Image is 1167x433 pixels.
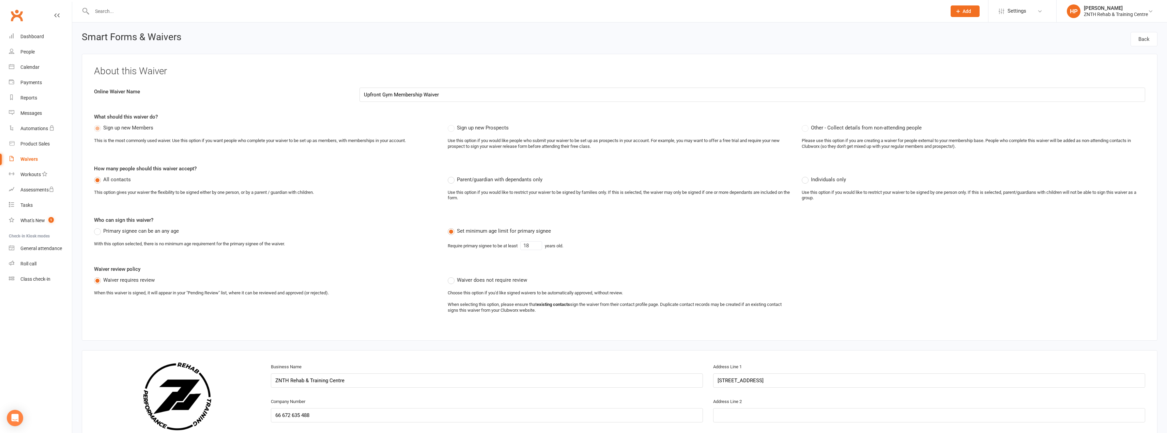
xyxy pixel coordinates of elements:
[94,190,314,196] div: This option gives your waiver the flexibility to be signed either by one person, or by a parent /...
[1008,3,1026,19] span: Settings
[1067,4,1080,18] div: HP
[20,95,37,100] div: Reports
[713,398,742,405] label: Address Line 2
[20,246,62,251] div: General attendance
[143,362,212,431] img: 403facf1-7797-4bfa-a710-b0aa37d77b11.png
[20,141,50,146] div: Product Sales
[9,213,72,228] a: What's New1
[457,276,527,283] span: Waiver does not require review
[9,182,72,198] a: Assessments
[20,110,42,116] div: Messages
[457,124,509,131] span: Sign up new Prospects
[802,190,1145,201] div: Use this option if you would like to restrict your waiver to be signed by one person only. If thi...
[811,175,846,183] span: Individuals only
[20,80,42,85] div: Payments
[89,88,354,96] label: Online Waiver Name
[537,302,570,307] strong: existing contacts
[7,410,23,426] div: Open Intercom Messenger
[9,152,72,167] a: Waivers
[94,165,197,173] label: How many people should this waiver accept?
[9,106,72,121] a: Messages
[94,265,140,273] label: Waiver review policy
[713,364,742,371] label: Address Line 1
[94,66,1145,77] h3: About this Waiver
[1084,11,1148,17] div: ZNTH Rehab & Training Centre
[9,60,72,75] a: Calendar
[448,190,791,201] div: Use this option if you would like to restrict your waiver to be signed by families only. If this ...
[1084,5,1148,11] div: [PERSON_NAME]
[271,398,305,405] label: Company Number
[94,241,285,247] div: With this option selected, there is no minimum age requirement for the primary signee of the waiver.
[271,364,302,371] label: Business Name
[103,276,155,283] span: Waiver requires review
[94,290,329,296] div: When this waiver is signed, it will appear in your "Pending Review" list, where it can be reviewe...
[20,126,48,131] div: Automations
[103,124,153,131] span: Sign up new Members
[811,124,922,131] span: Other - Collect details from non-attending people
[9,90,72,106] a: Reports
[9,121,72,136] a: Automations
[82,32,181,44] h2: Smart Forms & Waivers
[90,6,942,16] input: Search...
[9,44,72,60] a: People
[20,172,41,177] div: Workouts
[20,218,45,223] div: What's New
[9,75,72,90] a: Payments
[951,5,980,17] button: Add
[20,187,54,192] div: Assessments
[9,256,72,272] a: Roll call
[103,175,131,183] span: All contacts
[9,29,72,44] a: Dashboard
[8,7,25,24] a: Clubworx
[9,167,72,182] a: Workouts
[20,64,40,70] div: Calendar
[20,156,38,162] div: Waivers
[20,49,35,55] div: People
[448,241,563,250] div: Require primary signee to be at least years old.
[9,241,72,256] a: General attendance kiosk mode
[457,175,542,183] span: Parent/guardian with dependants only
[9,198,72,213] a: Tasks
[802,138,1145,150] div: Please use this option if you are creating a waiver for people external to your membership base. ...
[963,9,971,14] span: Add
[448,138,791,150] div: Use this option if you would like people who submit your waiver to be set up as prospects in your...
[9,136,72,152] a: Product Sales
[457,227,551,234] span: Set minimum age limit for primary signee
[1131,32,1157,46] a: Back
[20,261,36,266] div: Roll call
[48,217,54,223] span: 1
[20,34,44,39] div: Dashboard
[9,272,72,287] a: Class kiosk mode
[20,202,33,208] div: Tasks
[94,216,153,224] label: Who can sign this waiver?
[448,290,791,313] div: Choose this option if you'd like signed waivers to be automatically approved, without review. Whe...
[94,113,158,121] label: What should this waiver do?
[94,138,406,144] div: This is the most commonly used waiver. Use this option if you want people who complete your waive...
[20,276,50,282] div: Class check-in
[103,227,179,234] span: Primary signee can be an any age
